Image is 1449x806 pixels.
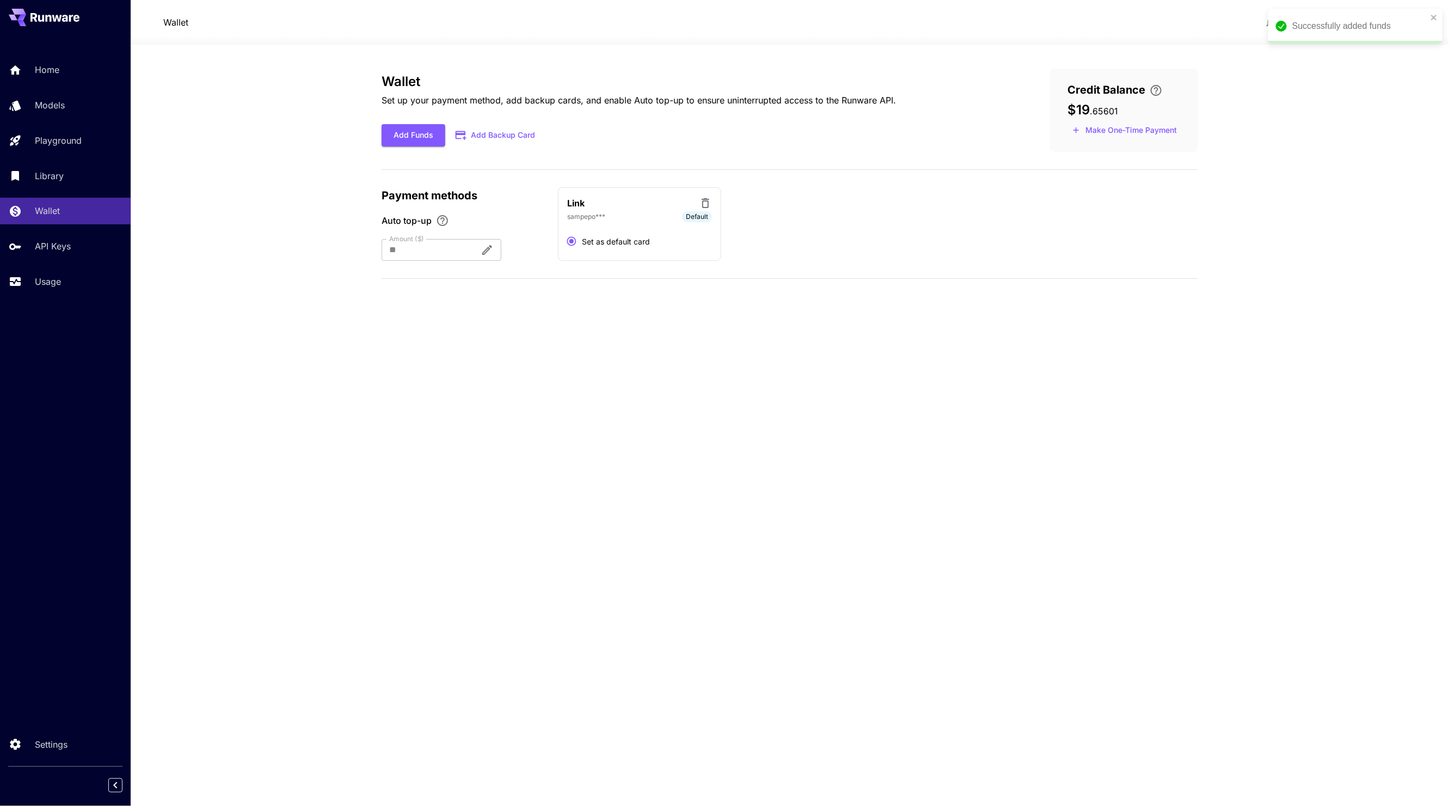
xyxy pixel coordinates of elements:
[164,16,189,29] nav: breadcrumb
[35,275,61,288] p: Usage
[164,16,189,29] a: Wallet
[1145,84,1167,97] button: Enter your card details and choose an Auto top-up amount to avoid service interruptions. We'll au...
[1430,13,1438,22] button: close
[389,234,424,243] label: Amount ($)
[35,738,67,751] p: Settings
[1292,20,1427,33] div: Successfully added funds
[116,776,131,795] div: Collapse sidebar
[445,125,547,146] button: Add Backup Card
[35,63,59,76] p: Home
[582,236,650,247] span: Set as default card
[35,134,82,147] p: Playground
[35,204,60,217] p: Wallet
[382,187,545,204] p: Payment methods
[1067,122,1182,139] button: Make a one-time, non-recurring payment
[1067,82,1145,98] span: Credit Balance
[382,94,896,107] p: Set up your payment method, add backup cards, and enable Auto top-up to ensure uninterrupted acce...
[1067,102,1090,118] span: $19
[108,778,122,792] button: Collapse sidebar
[682,212,712,222] span: Default
[382,74,896,89] h3: Wallet
[432,214,453,227] button: Enable Auto top-up to ensure uninterrupted service. We'll automatically bill the chosen amount wh...
[382,124,445,146] button: Add Funds
[35,240,71,253] p: API Keys
[382,214,432,227] span: Auto top-up
[35,99,65,112] p: Models
[35,169,64,182] p: Library
[1090,106,1118,117] span: . 65601
[567,197,585,210] p: Link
